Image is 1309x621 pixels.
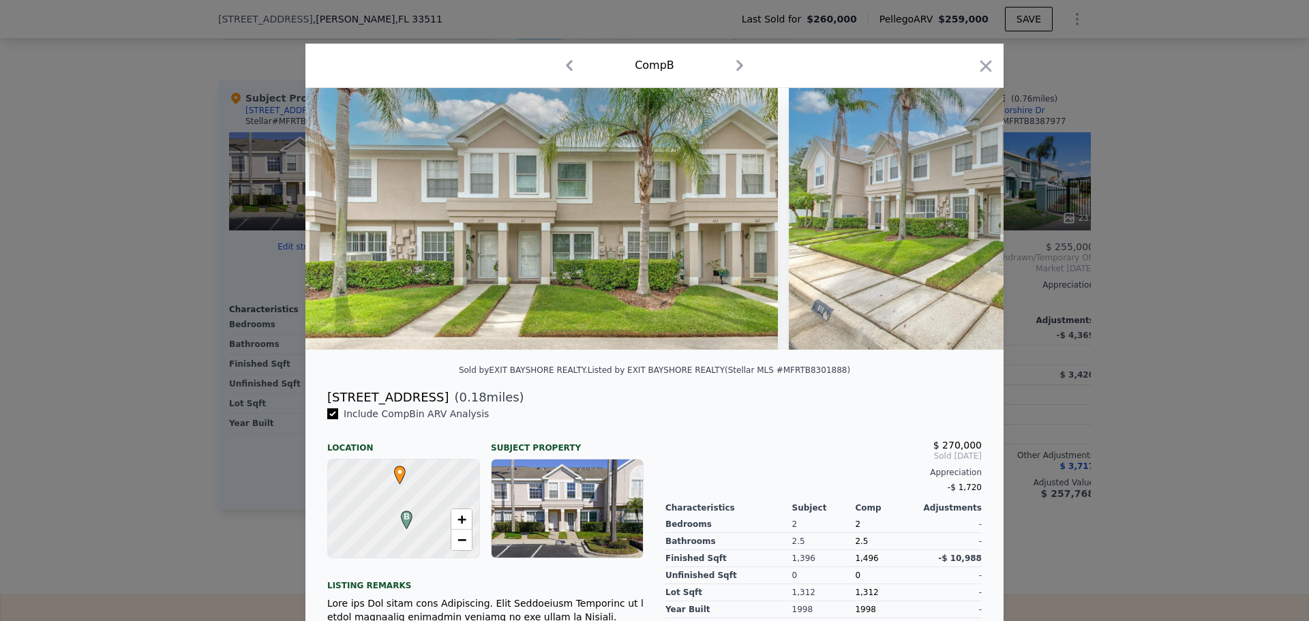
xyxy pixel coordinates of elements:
span: • [391,461,409,482]
div: Lot Sqft [665,584,792,601]
a: Zoom in [451,509,472,530]
div: 1998 [792,601,856,618]
div: - [918,584,982,601]
div: 1,396 [792,550,856,567]
div: Sold by EXIT BAYSHORE REALTY . [459,365,588,375]
div: 2.5 [855,533,918,550]
span: 2 [855,519,860,529]
div: Bathrooms [665,533,792,550]
div: Comp B [635,57,674,74]
div: - [918,533,982,550]
div: Bedrooms [665,516,792,533]
div: Year Built [665,601,792,618]
img: Property Img [789,88,1181,350]
span: Include Comp B in ARV Analysis [338,408,494,419]
a: Zoom out [451,530,472,550]
span: -$ 10,988 [938,554,982,563]
div: Unfinished Sqft [665,567,792,584]
div: 1,312 [792,584,856,601]
div: Listed by EXIT BAYSHORE REALTY (Stellar MLS #MFRTB8301888) [588,365,850,375]
div: Subject Property [491,431,644,453]
span: + [457,511,466,528]
span: Sold [DATE] [665,451,982,461]
div: 2 [792,516,856,533]
span: 0 [855,571,860,580]
div: - [918,516,982,533]
div: B [397,511,406,519]
div: Comp [855,502,918,513]
div: • [391,466,399,474]
div: [STREET_ADDRESS] [327,388,449,407]
div: 0 [792,567,856,584]
span: 0.18 [460,390,487,404]
span: 1,496 [855,554,878,563]
span: -$ 1,720 [948,483,982,492]
div: Finished Sqft [665,550,792,567]
div: Appreciation [665,467,982,478]
span: $ 270,000 [933,440,982,451]
span: B [397,511,416,523]
div: Listing remarks [327,569,644,591]
div: Location [327,431,480,453]
div: Adjustments [918,502,982,513]
div: - [918,567,982,584]
span: ( miles) [449,388,524,407]
span: − [457,531,466,548]
span: 1,312 [855,588,878,597]
div: Subject [792,502,856,513]
div: Characteristics [665,502,792,513]
div: 1998 [855,601,918,618]
img: Property Img [305,88,778,350]
div: 2.5 [792,533,856,550]
div: - [918,601,982,618]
